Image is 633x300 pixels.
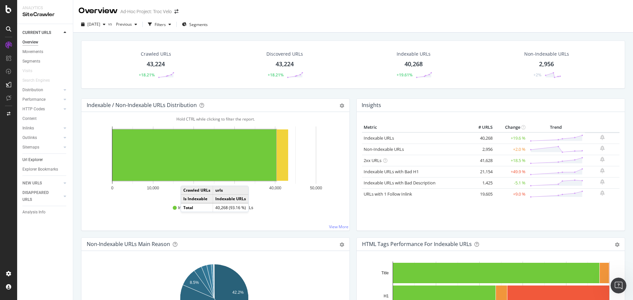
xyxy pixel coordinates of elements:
[397,72,412,78] div: +19.61%
[190,280,199,285] text: 8.5%
[145,19,174,30] button: Filters
[22,144,39,151] div: Sitemaps
[364,135,394,141] a: Indexable URLs
[22,11,68,18] div: SiteCrawler
[600,190,605,196] div: bell-plus
[22,39,38,46] div: Overview
[494,177,527,188] td: -5.1 %
[22,189,62,203] a: DISAPPEARED URLS
[22,58,40,65] div: Segments
[22,29,51,36] div: CURRENT URLS
[494,123,527,132] th: Change
[22,87,43,94] div: Distribution
[364,146,404,152] a: Non-Indexable URLs
[276,60,294,68] div: 43,224
[22,125,34,132] div: Inlinks
[615,242,619,247] div: gear
[22,96,62,103] a: Performance
[600,135,605,140] div: bell-plus
[468,177,494,188] td: 1,425
[600,168,605,173] div: bell-plus
[22,125,62,132] a: Inlinks
[22,166,68,173] a: Explorer Bookmarks
[310,186,322,190] text: 50,000
[611,278,626,293] iframe: Intercom live chat
[181,195,213,204] td: Is Indexable
[22,209,45,216] div: Analysis Info
[468,132,494,144] td: 40,268
[468,166,494,177] td: 21,154
[22,156,43,163] div: Url Explorer
[22,68,39,74] a: Visits
[139,72,155,78] div: +18.21%
[468,155,494,166] td: 41,628
[87,241,170,247] div: Non-Indexable URLs Main Reason
[213,203,249,212] td: 40,268 (93.16 %)
[600,157,605,162] div: bell-plus
[364,191,412,197] a: URLs with 1 Follow Inlink
[22,180,62,187] a: NEW URLS
[397,51,431,57] div: Indexable URLs
[364,169,419,175] a: Indexable URLs with Bad H1
[87,123,342,199] svg: A chart.
[189,22,208,27] span: Segments
[533,72,541,78] div: +2%
[22,209,68,216] a: Analysis Info
[155,22,166,27] div: Filters
[22,115,68,122] a: Content
[87,102,197,108] div: Indexable / Non-Indexable URLs Distribution
[22,5,68,11] div: Analytics
[147,60,165,68] div: 43,224
[468,144,494,155] td: 2,956
[78,19,108,30] button: [DATE]
[22,106,62,113] a: HTTP Codes
[22,134,37,141] div: Outlinks
[329,224,348,230] a: View More
[340,103,344,108] div: gear
[108,21,113,27] span: vs
[22,166,58,173] div: Explorer Bookmarks
[232,290,244,295] text: 42.2%
[22,106,45,113] div: HTTP Codes
[213,186,249,195] td: urls
[268,72,284,78] div: +18.21%
[494,144,527,155] td: +2.0 %
[179,19,210,30] button: Segments
[600,146,605,151] div: bell-plus
[340,242,344,247] div: gear
[22,48,43,55] div: Movements
[87,21,100,27] span: 2025 Oct. 10th
[22,87,62,94] a: Distribution
[384,294,389,298] text: H1
[22,29,62,36] a: CURRENT URLS
[113,19,140,30] button: Previous
[362,101,381,110] h4: Insights
[120,8,172,15] div: Ad-Hoc Project: Troc Velo
[600,179,605,184] div: bell-plus
[22,144,62,151] a: Sitemaps
[494,132,527,144] td: +19.6 %
[364,180,436,186] a: Indexable URLs with Bad Description
[494,166,527,177] td: +49.9 %
[22,115,37,122] div: Content
[22,96,45,103] div: Performance
[468,188,494,200] td: 19,605
[147,186,159,190] text: 10,000
[22,39,68,46] a: Overview
[468,123,494,132] th: # URLS
[22,58,68,65] a: Segments
[362,241,472,247] div: HTML Tags Performance for Indexable URLs
[22,189,56,203] div: DISAPPEARED URLS
[22,77,56,84] a: Search Engines
[22,156,68,163] a: Url Explorer
[181,203,213,212] td: Total
[539,60,554,68] div: 2,956
[269,186,282,190] text: 40,000
[181,186,213,195] td: Crawled URLs
[213,195,249,204] td: Indexable URLs
[381,271,389,275] text: Title
[22,48,68,55] a: Movements
[364,157,381,163] a: 2xx URLs
[362,123,468,132] th: Metric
